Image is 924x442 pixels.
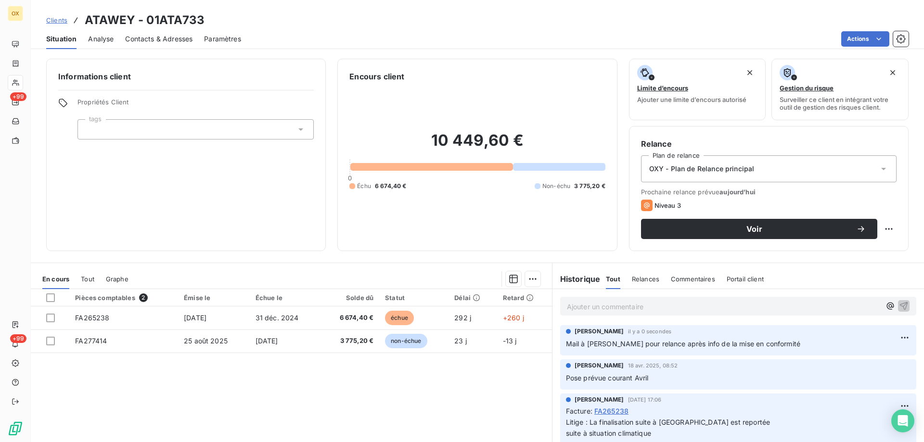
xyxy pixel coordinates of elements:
[566,374,649,382] span: Pose prévue courant Avril
[184,337,228,345] span: 25 août 2025
[75,314,109,322] span: FA265238
[385,334,427,348] span: non-échue
[632,275,659,283] span: Relances
[75,337,107,345] span: FA277414
[86,125,93,134] input: Ajouter une valeur
[503,314,524,322] span: +260 j
[771,59,909,120] button: Gestion du risqueSurveiller ce client en intégrant votre outil de gestion des risques client.
[841,31,889,47] button: Actions
[75,293,172,302] div: Pièces comptables
[326,336,373,346] span: 3 775,20 €
[628,397,662,403] span: [DATE] 17:06
[641,188,897,196] span: Prochaine relance prévue
[8,421,23,436] img: Logo LeanPay
[594,406,629,416] span: FA265238
[628,328,672,334] span: il y a 0 secondes
[81,275,94,283] span: Tout
[326,313,373,323] span: 6 674,40 €
[88,34,114,44] span: Analyse
[357,182,371,190] span: Échu
[8,6,23,21] div: OX
[566,418,772,437] span: Litige : La finalisation suite à [GEOGRAPHIC_DATA] est reportée suite à situation climatique
[42,275,69,283] span: En cours
[46,15,67,25] a: Clients
[542,182,570,190] span: Non-échu
[637,84,688,92] span: Limite d’encours
[349,71,404,82] h6: Encours client
[566,406,592,416] span: Facture :
[184,294,244,302] div: Émise le
[503,294,546,302] div: Retard
[385,311,414,325] span: échue
[184,314,206,322] span: [DATE]
[552,273,601,285] h6: Historique
[891,409,914,432] div: Open Intercom Messenger
[641,219,877,239] button: Voir
[256,294,315,302] div: Échue le
[575,327,624,336] span: [PERSON_NAME]
[566,340,800,348] span: Mail à [PERSON_NAME] pour relance après info de la mise en conformité
[780,96,900,111] span: Surveiller ce client en intégrant votre outil de gestion des risques client.
[575,361,624,370] span: [PERSON_NAME]
[629,59,766,120] button: Limite d’encoursAjouter une limite d’encours autorisé
[139,293,148,302] span: 2
[375,182,407,190] span: 6 674,40 €
[628,363,678,368] span: 18 avr. 2025, 08:52
[454,294,491,302] div: Délai
[204,34,241,44] span: Paramètres
[454,314,471,322] span: 292 j
[727,275,764,283] span: Portail client
[671,275,715,283] span: Commentaires
[256,314,299,322] span: 31 déc. 2024
[454,337,467,345] span: 23 j
[348,174,352,182] span: 0
[349,131,605,160] h2: 10 449,60 €
[641,138,897,150] h6: Relance
[10,92,26,101] span: +99
[653,225,856,233] span: Voir
[575,395,624,404] span: [PERSON_NAME]
[256,337,278,345] span: [DATE]
[326,294,373,302] div: Solde dû
[106,275,128,283] span: Graphe
[46,16,67,24] span: Clients
[649,164,755,174] span: OXY - Plan de Relance principal
[574,182,605,190] span: 3 775,20 €
[637,96,746,103] span: Ajouter une limite d’encours autorisé
[77,98,314,112] span: Propriétés Client
[10,334,26,343] span: +99
[780,84,834,92] span: Gestion du risque
[654,202,681,209] span: Niveau 3
[606,275,620,283] span: Tout
[46,34,77,44] span: Situation
[503,337,517,345] span: -13 j
[125,34,192,44] span: Contacts & Adresses
[85,12,205,29] h3: ATAWEY - 01ATA733
[58,71,314,82] h6: Informations client
[385,294,443,302] div: Statut
[719,188,756,196] span: aujourd’hui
